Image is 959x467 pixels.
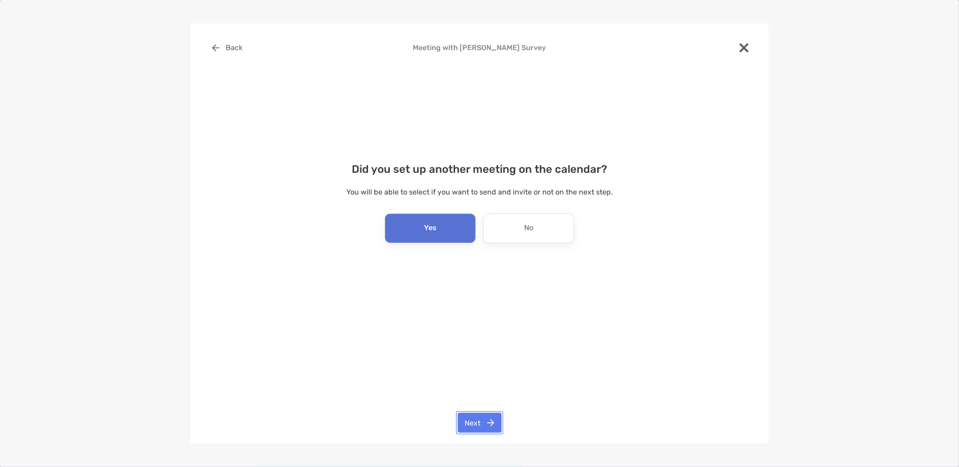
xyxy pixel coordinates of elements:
h4: Meeting with [PERSON_NAME] Survey [205,43,754,52]
img: close modal [740,43,749,52]
button: Next [458,413,502,433]
button: Back [205,38,250,58]
p: You will be able to select if you want to send and invite or not on the next step. [205,186,754,198]
img: button icon [212,44,219,51]
p: No [524,221,533,236]
p: Yes [424,221,437,236]
h4: Did you set up another meeting on the calendar? [205,163,754,176]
